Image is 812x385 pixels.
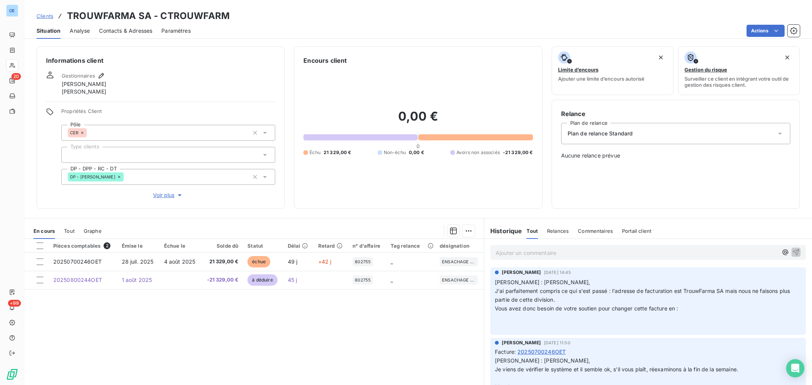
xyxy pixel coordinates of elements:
[84,228,102,234] span: Graphe
[64,228,75,234] span: Tout
[6,5,18,17] div: OE
[206,276,238,284] span: -21 329,00 €
[440,243,479,249] div: désignation
[495,357,590,364] span: [PERSON_NAME] : [PERSON_NAME],
[558,67,598,73] span: Limite d’encours
[61,191,275,199] button: Voir plus
[747,25,785,37] button: Actions
[409,149,424,156] span: 0,00 €
[67,9,230,23] h3: TROUWFARMA SA - CTROUWFARM
[8,300,21,307] span: +99
[34,228,55,234] span: En cours
[104,242,110,249] span: 2
[11,73,21,80] span: 20
[442,259,475,264] span: ENSACHAGE BIG BAG
[517,348,566,356] span: 20250700246OET
[391,258,393,265] span: _
[622,228,651,234] span: Portail client
[303,109,533,132] h2: 0,00 €
[303,56,347,65] h6: Encours client
[391,277,393,283] span: _
[678,46,800,95] button: Gestion du risqueSurveiller ce client en intégrant votre outil de gestion des risques client.
[164,243,197,249] div: Échue le
[526,228,538,234] span: Tout
[495,366,738,372] span: Je viens de vérifier le système et il semble ok, s'il vous plaît, réexaminons à la fin de la sema...
[355,278,371,282] span: 802755
[206,258,238,266] span: 21 329,00 €
[62,88,106,95] span: [PERSON_NAME]
[247,274,277,286] span: à déduire
[68,151,74,158] input: Ajouter une valeur
[122,277,152,283] span: 1 août 2025
[684,76,793,88] span: Surveiller ce client en intégrant votre outil de gestion des risques client.
[6,368,18,380] img: Logo LeanPay
[558,76,644,82] span: Ajouter une limite d’encours autorisé
[561,152,790,159] span: Aucune relance prévue
[495,348,516,356] span: Facture :
[502,269,541,276] span: [PERSON_NAME]
[62,73,95,79] span: Gestionnaires
[62,80,106,88] span: [PERSON_NAME]
[442,278,475,282] span: ENSACHAGE BIG BAG
[288,277,297,283] span: 45 j
[61,108,275,119] span: Propriétés Client
[70,27,90,35] span: Analyse
[309,149,321,156] span: Échu
[786,359,804,377] div: Open Intercom Messenger
[70,175,115,179] span: DP - [PERSON_NAME]
[384,149,406,156] span: Non-échu
[87,129,93,136] input: Ajouter une valeur
[495,305,678,312] span: Vous avez donc besoin de votre soutien pour changer cette facture en :
[288,258,298,265] span: 49 j
[353,243,381,249] div: n° d'affaire
[484,226,522,235] h6: Historique
[247,243,278,249] div: Statut
[355,259,371,264] span: 802755
[318,258,332,265] span: +42 j
[495,279,590,285] span: [PERSON_NAME] : [PERSON_NAME],
[544,270,571,275] span: [DATE] 14:45
[70,130,78,135] span: CER
[46,56,275,65] h6: Informations client
[122,258,154,265] span: 28 juil. 2025
[153,191,183,199] span: Voir plus
[552,46,673,95] button: Limite d’encoursAjouter une limite d’encours autorisé
[547,228,569,234] span: Relances
[324,149,351,156] span: 21 329,00 €
[578,228,613,234] span: Commentaires
[164,258,196,265] span: 4 août 2025
[53,277,102,283] span: 20250800244OET
[502,339,541,346] span: [PERSON_NAME]
[37,13,53,19] span: Clients
[247,256,270,267] span: échue
[495,288,791,303] span: J'ai parfaitement compris ce qui s'est passé : l'adresse de facturation est TrouwFarma SA mais no...
[161,27,191,35] span: Paramètres
[503,149,533,156] span: -21 329,00 €
[206,243,238,249] div: Solde dû
[99,27,152,35] span: Contacts & Adresses
[391,243,431,249] div: Tag relance
[684,67,727,73] span: Gestion du risque
[416,143,420,149] span: 0
[568,130,633,137] span: Plan de relance Standard
[122,243,155,249] div: Émise le
[53,258,102,265] span: 20250700246OET
[37,27,61,35] span: Situation
[53,242,113,249] div: Pièces comptables
[544,340,570,345] span: [DATE] 11:50
[318,243,343,249] div: Retard
[456,149,500,156] span: Avoirs non associés
[124,173,130,180] input: Ajouter une valeur
[288,243,309,249] div: Délai
[561,109,790,118] h6: Relance
[37,12,53,20] a: Clients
